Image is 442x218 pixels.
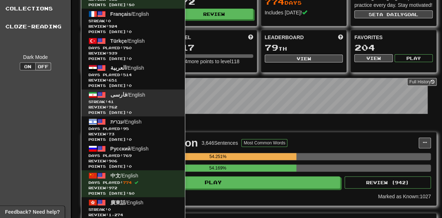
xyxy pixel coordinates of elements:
a: Türkçe/EnglishDays Played:780 Review:939Points [DATE]:0 [81,36,185,62]
span: / English [110,11,149,17]
div: 204 [354,43,433,52]
span: Points [DATE]: 0 [88,110,178,115]
span: / English [110,38,145,44]
span: / English [110,92,145,98]
span: / English [110,146,149,152]
span: 0 [108,207,111,212]
span: 廣東話 [110,200,126,205]
div: 117 [175,43,253,52]
span: Review: 73 [88,131,178,137]
span: Days Played: [88,180,178,185]
span: Review: 762 [88,105,178,110]
a: עברית/EnglishDays Played:95 Review:73Points [DATE]:0 [81,116,185,143]
div: 54.169% [139,164,296,172]
span: Review: 906 [88,158,178,164]
span: 780 [123,46,132,50]
span: Review: 972 [88,185,178,191]
span: Points [DATE]: 80 [88,191,178,196]
span: 79 [265,42,278,52]
span: Days Played: [88,45,178,51]
div: th [265,43,343,52]
span: 769 [123,153,132,158]
span: / English [110,173,138,178]
button: View [265,55,343,62]
span: 0 [108,19,111,23]
a: Русский/EnglishDays Played:769 Review:906Points [DATE]:0 [81,143,185,170]
span: עברית [110,119,124,125]
span: 41 [108,99,114,104]
span: Streak: [88,99,178,105]
span: Points [DATE]: 0 [88,56,178,61]
button: Play [87,176,340,189]
button: On [20,62,36,70]
span: Points [DATE]: 0 [88,29,178,34]
span: Points [DATE]: 0 [88,83,178,88]
button: Play [395,54,433,62]
div: Favorites [354,34,433,41]
span: Score more points to level up [248,34,253,41]
span: العربية [110,64,126,71]
span: 中文 [110,173,120,178]
span: Points [DATE]: 0 [88,164,178,169]
span: 514 [123,73,132,77]
span: Türkçe [110,38,127,44]
span: Level [175,34,191,41]
span: Review: 924 [88,24,178,29]
span: Open feedback widget [5,208,60,215]
span: Review: 939 [88,51,178,56]
div: 54.251% [139,153,296,160]
p: In Progress [81,121,437,128]
button: Review (942) [345,176,431,189]
a: العربية/EnglishDays Played:514 Review:651Points [DATE]:0 [81,62,185,89]
span: Points [DATE]: 80 [88,2,178,8]
button: Most Common Words [241,139,287,147]
div: Marked as Known: 1027 [378,193,431,200]
span: Русский [110,146,131,152]
button: Off [35,62,51,70]
div: Includes [DATE]! [265,9,343,16]
a: Français/EnglishStreak:0 Review:924Points [DATE]:0 [81,9,185,36]
span: 774 [123,180,132,185]
button: Review [175,9,253,19]
button: View [354,54,392,62]
span: / English [110,65,144,71]
span: 95 [123,126,129,131]
span: Streak: [88,18,178,24]
span: This week in points, UTC [338,34,343,41]
div: 3,646 Sentences [201,139,238,147]
span: Review: 651 [88,78,178,83]
button: Seta dailygoal [354,10,433,18]
span: فارسی [110,91,127,98]
span: Days Played: [88,153,178,158]
span: Review: 1,274 [88,212,178,218]
span: Leaderboard [265,34,304,41]
span: / English [110,119,142,125]
a: فارسی/EnglishStreak:41 Review:762Points [DATE]:0 [81,89,185,116]
span: Points [DATE]: 0 [88,137,178,142]
span: Français [110,11,131,17]
div: 9,954 more points to level 118 [175,58,253,65]
span: a daily [379,12,404,17]
div: Dark Mode [5,54,65,61]
a: Full History [407,78,437,86]
a: 中文/EnglishDays Played:774 Review:972Points [DATE]:80 [81,170,185,197]
span: Days Played: [88,72,178,78]
span: Streak: [88,207,178,212]
span: Days Played: [88,126,178,131]
span: / English [110,200,143,205]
